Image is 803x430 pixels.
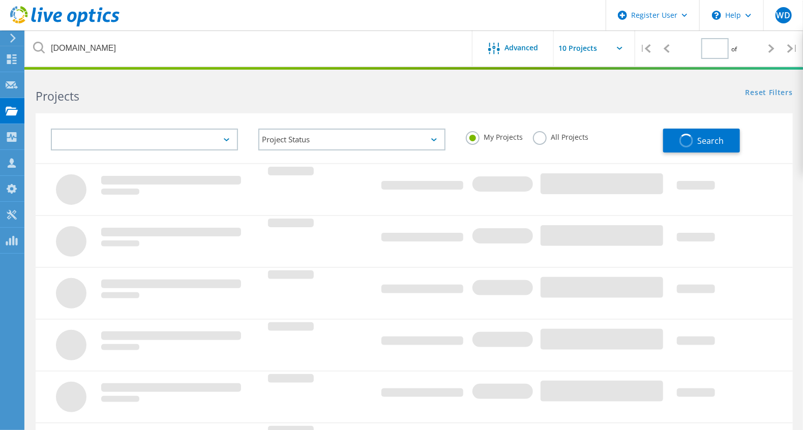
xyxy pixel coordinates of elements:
div: | [635,30,656,67]
label: My Projects [466,131,523,141]
span: of [731,45,737,53]
span: WD [777,11,790,19]
button: Search [663,129,740,152]
b: Projects [36,88,79,104]
span: Advanced [505,44,539,51]
span: Search [697,135,724,146]
a: Live Optics Dashboard [10,21,120,28]
div: | [782,30,803,67]
input: Search projects by name, owner, ID, company, etc [25,30,473,66]
a: Reset Filters [746,89,793,98]
div: Project Status [258,129,445,150]
svg: \n [712,11,721,20]
label: All Projects [533,131,588,141]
